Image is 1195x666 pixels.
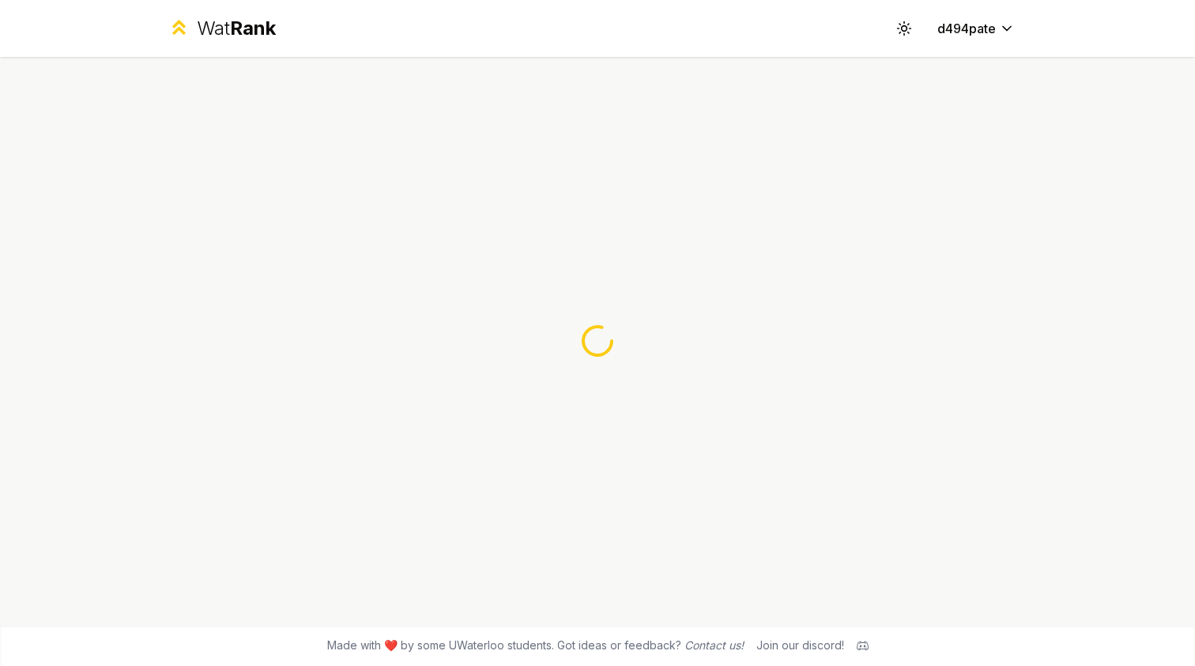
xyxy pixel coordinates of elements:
a: WatRank [168,16,276,41]
a: Contact us! [684,638,744,652]
button: d494pate [925,14,1027,43]
div: Wat [197,16,276,41]
span: Made with ❤️ by some UWaterloo students. Got ideas or feedback? [327,638,744,653]
span: d494pate [937,19,996,38]
div: Join our discord! [756,638,844,653]
span: Rank [230,17,276,40]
